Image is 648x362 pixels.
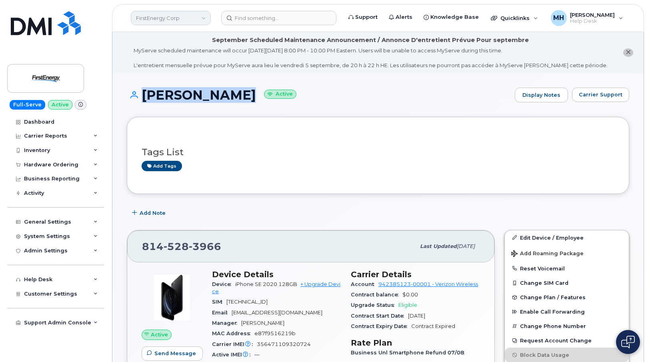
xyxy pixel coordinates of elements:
[212,330,254,336] span: MAC Address
[420,243,457,249] span: Last updated
[505,319,629,333] button: Change Phone Number
[505,333,629,348] button: Request Account Change
[148,274,196,322] img: image20231002-3703462-2fle3a.jpeg
[140,209,166,217] span: Add Note
[212,281,235,287] span: Device
[398,302,417,308] span: Eligible
[351,313,408,319] span: Contract Start Date
[154,350,196,357] span: Send Message
[142,346,203,361] button: Send Message
[520,309,585,315] span: Enable Call Forwarding
[235,281,297,287] span: iPhone SE 2020 128GB
[408,313,425,319] span: [DATE]
[127,88,511,102] h1: [PERSON_NAME]
[351,302,398,308] span: Upgrade Status
[232,310,322,316] span: [EMAIL_ADDRESS][DOMAIN_NAME]
[621,336,635,348] img: Open chat
[212,352,254,358] span: Active IMEI
[572,88,629,102] button: Carrier Support
[189,240,221,252] span: 3966
[142,161,182,171] a: Add tags
[212,36,529,44] div: September Scheduled Maintenance Announcement / Annonce D'entretient Prévue Pour septembre
[212,341,257,347] span: Carrier IMEI
[411,323,455,329] span: Contract Expired
[505,261,629,276] button: Reset Voicemail
[134,47,608,69] div: MyServe scheduled maintenance will occur [DATE][DATE] 8:00 PM - 10:00 PM Eastern. Users will be u...
[264,90,296,99] small: Active
[511,250,584,258] span: Add Roaming Package
[151,331,168,338] span: Active
[579,91,622,98] span: Carrier Support
[226,299,268,305] span: [TECHNICAL_ID]
[241,320,284,326] span: [PERSON_NAME]
[505,230,629,245] a: Edit Device / Employee
[351,281,378,287] span: Account
[164,240,189,252] span: 528
[254,352,260,358] span: —
[212,320,241,326] span: Manager
[257,341,311,347] span: 356471109320724
[515,88,568,103] a: Display Notes
[212,299,226,305] span: SIM
[351,292,402,298] span: Contract balance
[142,240,221,252] span: 814
[505,290,629,304] button: Change Plan / Features
[212,270,341,279] h3: Device Details
[505,276,629,290] button: Change SIM Card
[142,147,614,157] h3: Tags List
[623,48,633,57] button: close notification
[127,206,172,220] button: Add Note
[351,270,480,279] h3: Carrier Details
[378,281,478,287] a: 942385123-00001 - Verizon Wireless
[457,243,475,249] span: [DATE]
[505,348,629,362] button: Block Data Usage
[351,323,411,329] span: Contract Expiry Date
[520,294,586,300] span: Change Plan / Features
[505,304,629,319] button: Enable Call Forwarding
[351,350,468,356] span: Business Unl Smartphone Refund 07/08
[351,338,480,348] h3: Rate Plan
[254,330,296,336] span: e87f9516219b
[402,292,418,298] span: $0.00
[505,245,629,261] button: Add Roaming Package
[212,310,232,316] span: Email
